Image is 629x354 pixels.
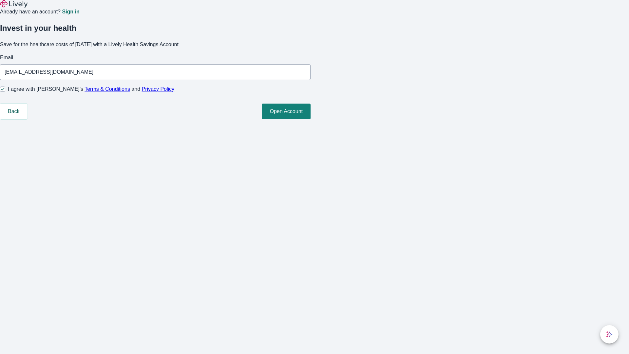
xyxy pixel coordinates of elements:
span: I agree with [PERSON_NAME]’s and [8,85,174,93]
button: Open Account [262,104,311,119]
button: chat [600,325,619,344]
a: Privacy Policy [142,86,175,92]
a: Sign in [62,9,79,14]
a: Terms & Conditions [85,86,130,92]
svg: Lively AI Assistant [606,331,613,338]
